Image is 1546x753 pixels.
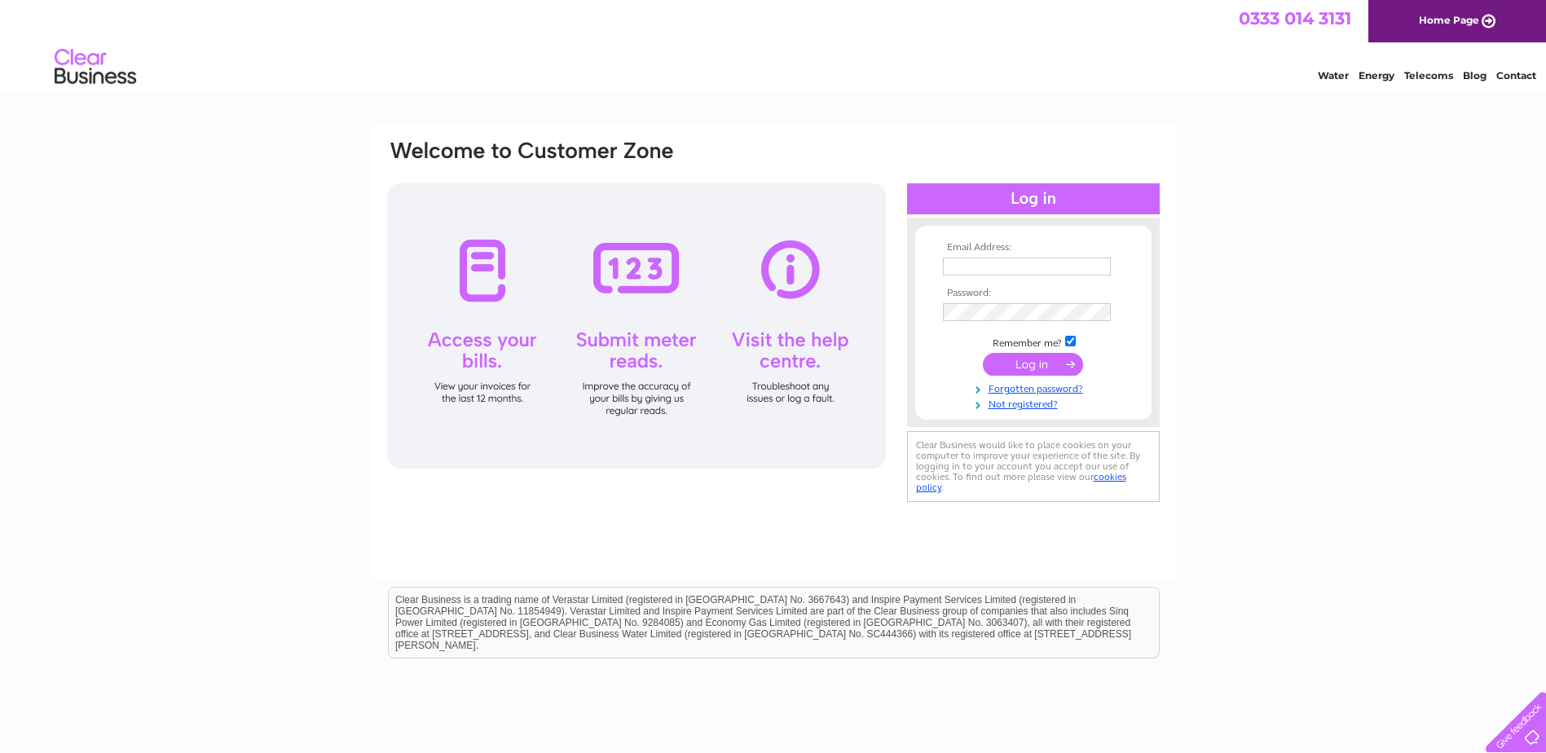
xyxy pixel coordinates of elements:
th: Password: [939,288,1128,299]
a: Contact [1496,69,1536,81]
a: Not registered? [943,395,1128,411]
a: Water [1318,69,1349,81]
img: logo.png [54,42,137,92]
a: Forgotten password? [943,380,1128,395]
a: cookies policy [916,471,1126,493]
a: Telecoms [1404,69,1453,81]
th: Email Address: [939,242,1128,253]
a: Blog [1463,69,1487,81]
div: Clear Business is a trading name of Verastar Limited (registered in [GEOGRAPHIC_DATA] No. 3667643... [389,9,1159,79]
div: Clear Business would like to place cookies on your computer to improve your experience of the sit... [907,431,1160,502]
td: Remember me? [939,333,1128,350]
a: 0333 014 3131 [1239,8,1351,29]
input: Submit [983,353,1083,376]
a: Energy [1359,69,1394,81]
